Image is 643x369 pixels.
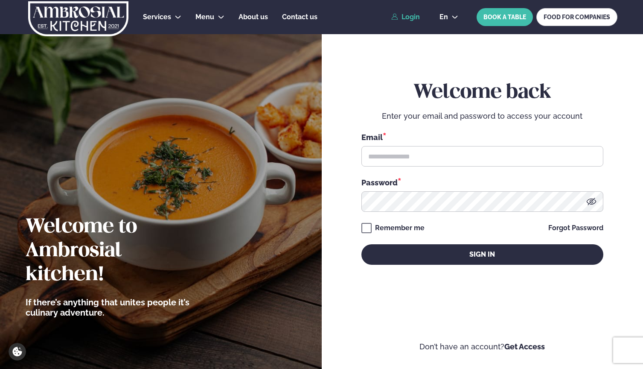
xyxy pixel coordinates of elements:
div: Password [361,177,603,188]
a: Forgot Password [548,225,603,231]
h2: Welcome back [361,81,603,105]
span: Services [143,13,171,21]
span: About us [239,13,268,21]
span: en [439,14,448,20]
button: Sign in [361,244,603,265]
a: Services [143,12,171,22]
div: Email [361,132,603,143]
a: Get Access [504,342,545,351]
p: Don’t have an account? [347,342,618,352]
a: Cookie settings [9,343,26,360]
span: Menu [195,13,214,21]
h2: Welcome to Ambrosial kitchen! [26,215,203,287]
p: If there’s anything that unites people it’s culinary adventure. [26,297,203,318]
a: Login [391,13,420,21]
a: FOOD FOR COMPANIES [536,8,617,26]
button: BOOK A TABLE [477,8,533,26]
p: Enter your email and password to access your account [361,111,603,121]
a: Contact us [282,12,317,22]
button: en [433,14,465,20]
a: Menu [195,12,214,22]
img: logo [27,1,129,36]
a: About us [239,12,268,22]
span: Contact us [282,13,317,21]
